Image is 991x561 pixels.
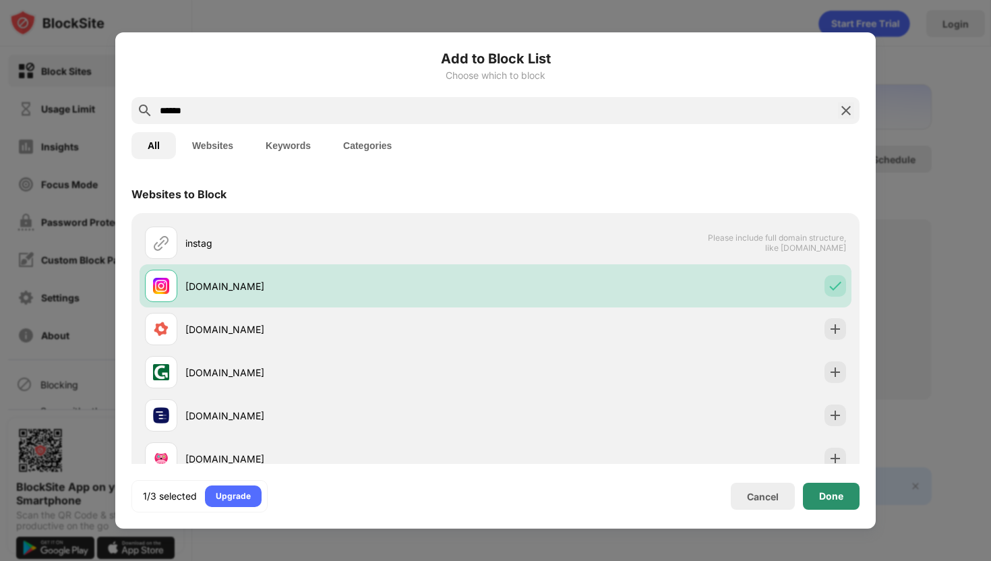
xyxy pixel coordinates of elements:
[131,49,860,69] h6: Add to Block List
[819,491,843,502] div: Done
[137,102,153,119] img: search.svg
[153,364,169,380] img: favicons
[185,236,495,250] div: instag
[185,365,495,380] div: [DOMAIN_NAME]
[143,490,197,503] div: 1/3 selected
[153,450,169,467] img: favicons
[327,132,408,159] button: Categories
[131,187,227,201] div: Websites to Block
[153,235,169,251] img: url.svg
[131,132,176,159] button: All
[176,132,249,159] button: Websites
[838,102,854,119] img: search-close
[185,322,495,336] div: [DOMAIN_NAME]
[707,233,846,253] span: Please include full domain structure, like [DOMAIN_NAME]
[153,407,169,423] img: favicons
[185,279,495,293] div: [DOMAIN_NAME]
[747,491,779,502] div: Cancel
[185,452,495,466] div: [DOMAIN_NAME]
[185,409,495,423] div: [DOMAIN_NAME]
[216,490,251,503] div: Upgrade
[249,132,327,159] button: Keywords
[131,70,860,81] div: Choose which to block
[153,278,169,294] img: favicons
[153,321,169,337] img: favicons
